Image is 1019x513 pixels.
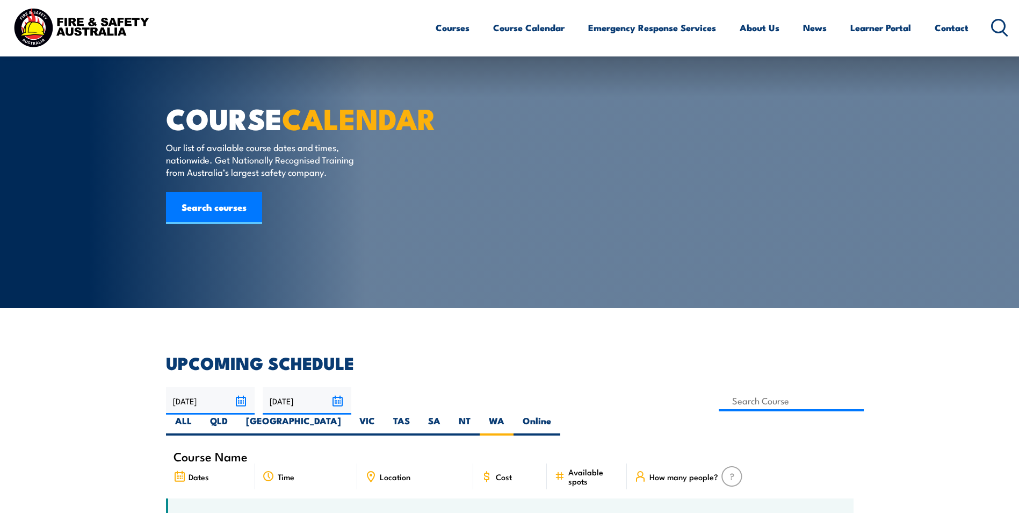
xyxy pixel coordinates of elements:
a: Learner Portal [850,13,911,42]
label: NT [450,415,480,436]
label: Online [514,415,560,436]
h2: UPCOMING SCHEDULE [166,355,854,370]
span: Time [278,472,294,481]
p: Our list of available course dates and times, nationwide. Get Nationally Recognised Training from... [166,141,362,179]
label: QLD [201,415,237,436]
input: From date [166,387,255,415]
label: TAS [384,415,419,436]
span: How many people? [649,472,718,481]
span: Dates [189,472,209,481]
input: Search Course [719,390,864,411]
label: WA [480,415,514,436]
a: Emergency Response Services [588,13,716,42]
span: Cost [496,472,512,481]
a: Contact [935,13,969,42]
a: About Us [740,13,779,42]
input: To date [263,387,351,415]
span: Available spots [568,467,619,486]
a: Courses [436,13,469,42]
span: Course Name [174,452,248,461]
label: ALL [166,415,201,436]
a: Search courses [166,192,262,224]
h1: COURSE [166,105,431,131]
label: VIC [350,415,384,436]
label: [GEOGRAPHIC_DATA] [237,415,350,436]
strong: CALENDAR [282,95,436,140]
span: Location [380,472,410,481]
a: Course Calendar [493,13,565,42]
label: SA [419,415,450,436]
a: News [803,13,827,42]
